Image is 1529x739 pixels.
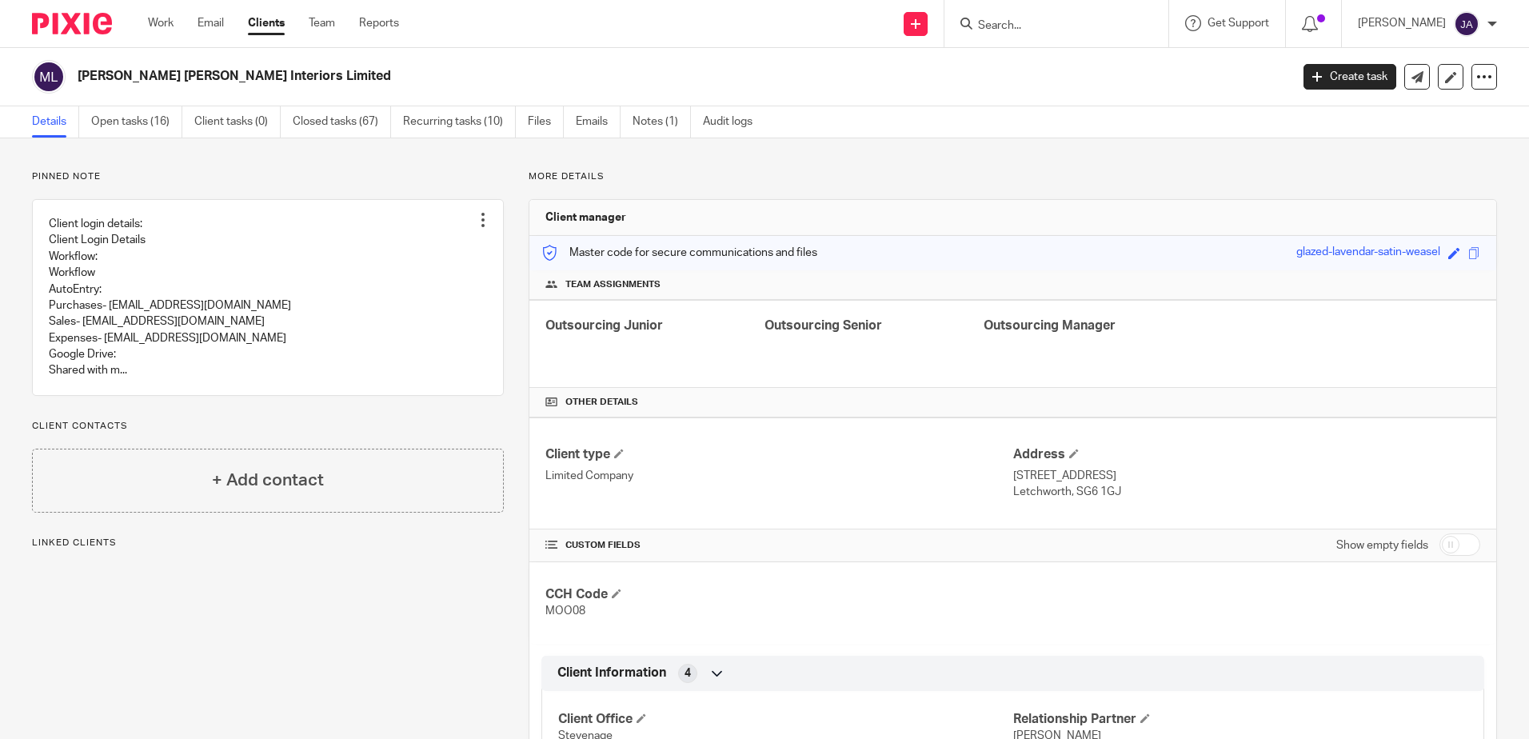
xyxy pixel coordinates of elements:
[1208,18,1269,29] span: Get Support
[1069,449,1079,458] span: Edit Address
[764,319,882,332] span: Outsourcing Senior
[212,468,324,493] h4: + Add contact
[1404,64,1430,90] a: Send new email
[403,106,516,138] a: Recurring tasks (10)
[1336,537,1428,553] label: Show empty fields
[545,446,1012,463] h4: Client type
[685,665,691,681] span: 4
[32,420,504,433] p: Client contacts
[1140,713,1150,723] span: Edit Relationship Partner
[1013,468,1480,484] p: [STREET_ADDRESS]
[309,15,335,31] a: Team
[148,15,174,31] a: Work
[293,106,391,138] a: Closed tasks (67)
[1454,11,1479,37] img: svg%3E
[1013,446,1480,463] h4: Address
[32,537,504,549] p: Linked clients
[545,210,626,226] h3: Client manager
[248,15,285,31] a: Clients
[1438,64,1463,90] a: Edit client
[32,106,79,138] a: Details
[91,106,182,138] a: Open tasks (16)
[32,13,112,34] img: Pixie
[32,170,504,183] p: Pinned note
[32,60,66,94] img: svg%3E
[545,319,663,332] span: Outsourcing Junior
[541,245,817,261] p: Master code for secure communications and files
[558,711,1012,728] h4: Client Office
[614,449,624,458] span: Change Client type
[984,319,1116,332] span: Outsourcing Manager
[1013,484,1480,500] p: Letchworth, SG6 1GJ
[545,586,1012,603] h4: CCH Code
[565,278,661,291] span: Team assignments
[576,106,621,138] a: Emails
[545,468,1012,484] p: Limited Company
[194,106,281,138] a: Client tasks (0)
[545,605,585,617] span: MOO08
[637,713,646,723] span: Edit Client Office
[557,665,666,681] span: Client Information
[529,170,1497,183] p: More details
[565,396,638,409] span: Other details
[198,15,224,31] a: Email
[1448,247,1460,259] span: Edit code
[612,589,621,598] span: Edit CCH Code
[1358,15,1446,31] p: [PERSON_NAME]
[545,539,1012,552] h4: CUSTOM FIELDS
[976,19,1120,34] input: Search
[359,15,399,31] a: Reports
[528,106,564,138] a: Files
[1468,247,1480,259] span: Copy to clipboard
[703,106,764,138] a: Audit logs
[1296,244,1440,262] div: glazed-lavendar-satin-weasel
[78,68,1039,85] h2: [PERSON_NAME] [PERSON_NAME] Interiors Limited
[1013,711,1467,728] h4: Relationship Partner
[1303,64,1396,90] a: Create task
[633,106,691,138] a: Notes (1)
